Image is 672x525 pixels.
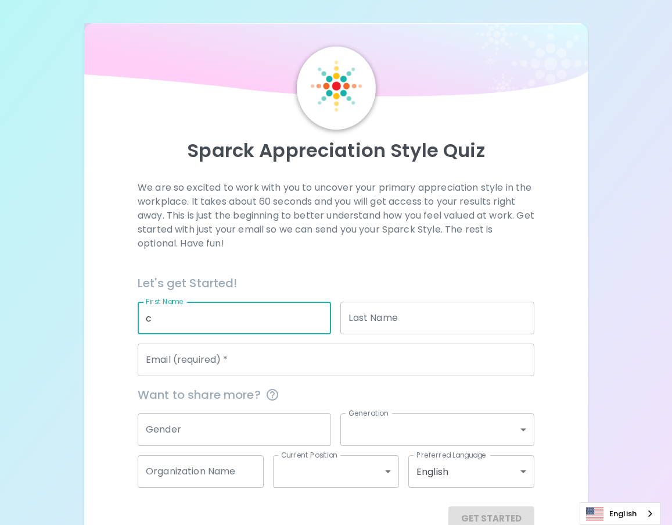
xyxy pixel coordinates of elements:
label: Generation [348,408,389,418]
p: We are so excited to work with you to uncover your primary appreciation style in the workplace. I... [138,181,534,251]
label: Preferred Language [416,450,486,460]
img: wave [84,23,588,103]
span: Want to share more? [138,385,534,404]
svg: This information is completely confidential and only used for aggregated appreciation studies at ... [265,388,279,402]
label: Current Position [281,450,337,460]
aside: Language selected: English [580,502,660,525]
img: Sparck Logo [311,60,362,112]
a: English [580,503,660,524]
div: Language [580,502,660,525]
div: English [408,455,534,488]
p: Sparck Appreciation Style Quiz [98,139,574,162]
label: First Name [146,297,184,306]
h6: Let's get Started! [138,274,534,292]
